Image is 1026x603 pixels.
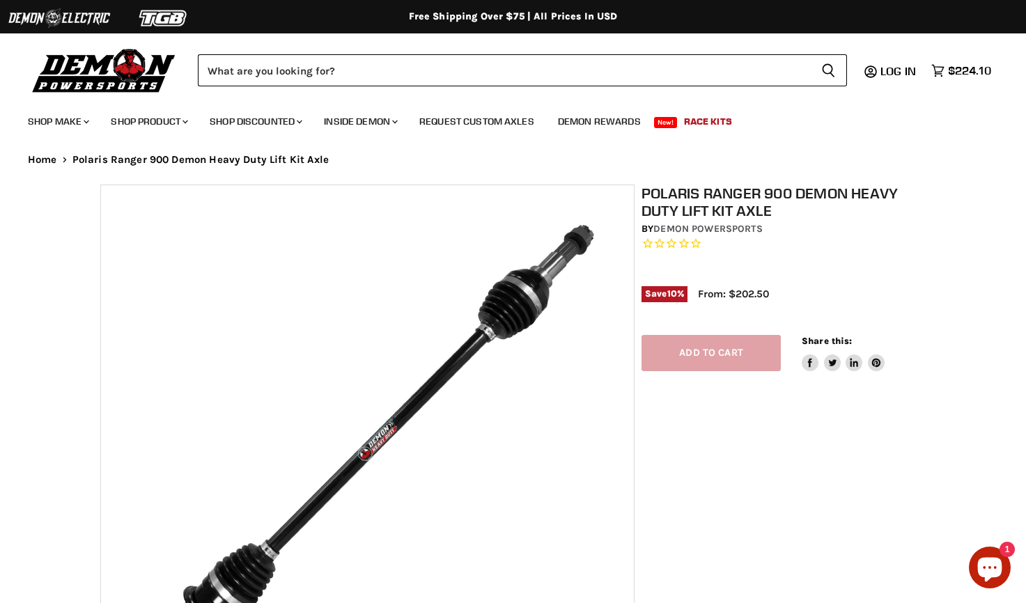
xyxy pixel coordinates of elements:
inbox-online-store-chat: Shopify online store chat [965,547,1015,592]
a: Inside Demon [313,107,406,136]
a: Request Custom Axles [409,107,545,136]
img: Demon Electric Logo 2 [7,5,111,31]
input: Search [198,54,810,86]
span: Rated 0.0 out of 5 stars 0 reviews [642,237,933,251]
span: Save % [642,286,687,301]
span: New! [654,117,678,128]
ul: Main menu [17,102,988,136]
a: Log in [874,65,924,77]
a: Demon Powersports [653,223,762,235]
a: Shop Discounted [199,107,311,136]
span: $224.10 [948,64,991,77]
img: Demon Powersports [28,45,180,95]
span: Share this: [802,336,852,346]
span: Polaris Ranger 900 Demon Heavy Duty Lift Kit Axle [72,154,329,166]
form: Product [198,54,847,86]
div: by [642,221,933,237]
a: Shop Product [100,107,196,136]
img: TGB Logo 2 [111,5,216,31]
span: Log in [880,64,916,78]
a: Demon Rewards [547,107,651,136]
a: $224.10 [924,61,998,81]
h1: Polaris Ranger 900 Demon Heavy Duty Lift Kit Axle [642,185,933,219]
button: Search [810,54,847,86]
a: Home [28,154,57,166]
a: Race Kits [674,107,743,136]
a: Shop Make [17,107,98,136]
aside: Share this: [802,335,885,372]
span: 10 [667,288,677,299]
span: From: $202.50 [698,288,769,300]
